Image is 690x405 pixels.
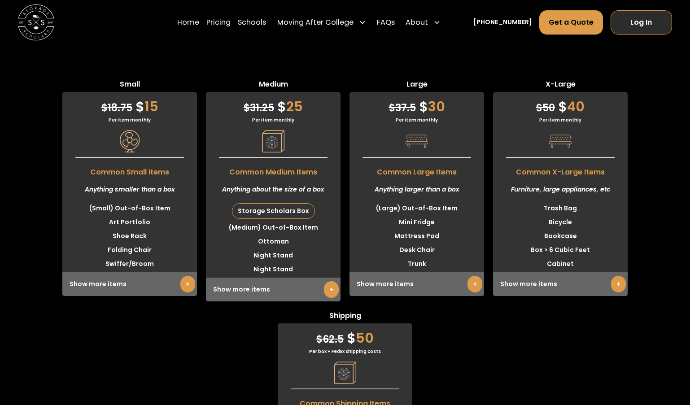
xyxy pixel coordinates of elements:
li: Bookcase [493,229,628,243]
div: 30 [349,92,484,117]
a: + [180,276,195,292]
span: 31.25 [244,101,274,115]
div: Anything larger than a box [349,178,484,201]
li: Night Stand [206,262,341,276]
a: home [18,4,54,41]
li: Desk Chair [349,243,484,257]
a: FAQs [377,10,395,35]
a: Home [177,10,199,35]
span: $ [536,101,542,115]
li: (Medium) Out-of-Box Item [206,221,341,235]
img: Pricing Category Icon [262,130,284,152]
a: [PHONE_NUMBER] [473,18,532,27]
img: Storage Scholars main logo [18,4,54,41]
span: Shipping [278,310,412,323]
div: Storage Scholars Box [232,204,314,218]
div: About [406,17,428,28]
span: Common Medium Items [206,162,341,178]
li: Swiffer/Broom [62,257,197,271]
span: 18.75 [101,101,132,115]
span: $ [316,332,323,346]
div: About [402,10,444,35]
div: 15 [62,92,197,117]
li: Night Stand [206,248,341,262]
span: Large [349,79,484,92]
span: $ [244,101,250,115]
a: + [611,276,626,292]
img: Pricing Category Icon [118,130,141,152]
span: $ [135,97,144,116]
span: 62.5 [316,332,344,346]
li: Box > 6 Cubic Feet [493,243,628,257]
li: Shoe Rack [62,229,197,243]
a: Log In [611,10,672,35]
img: Pricing Category Icon [406,130,428,152]
li: (Large) Out-of-Box Item [349,201,484,215]
span: Common X-Large Items [493,162,628,178]
div: Anything about the size of a box [206,178,341,201]
div: Show more items [493,272,628,296]
li: Trunk [349,257,484,271]
span: $ [558,97,567,116]
li: Folding Chair [62,243,197,257]
a: + [467,276,482,292]
li: Bicycle [493,215,628,229]
span: $ [419,97,428,116]
span: 50 [536,101,555,115]
div: Moving After College [277,17,354,28]
div: Per item monthly [349,117,484,123]
img: Pricing Category Icon [334,361,356,384]
span: X-Large [493,79,628,92]
span: Common Large Items [349,162,484,178]
div: Show more items [206,278,341,301]
span: $ [277,97,286,116]
li: Ottoman [206,235,341,248]
li: Trash Bag [493,201,628,215]
div: Per item monthly [493,117,628,123]
span: $ [101,101,108,115]
div: Show more items [349,272,484,296]
span: Small [62,79,197,92]
div: Show more items [62,272,197,296]
div: 50 [278,323,412,348]
div: Furniture, large appliances, etc [493,178,628,201]
a: Pricing [206,10,231,35]
div: Anything smaller than a box [62,178,197,201]
div: 25 [206,92,341,117]
li: Mattress Pad [349,229,484,243]
a: Get a Quote [539,10,603,35]
a: + [324,281,339,298]
div: Per box + FedEx shipping costs [278,348,412,355]
li: Mini Fridge [349,215,484,229]
div: Moving After College [273,10,369,35]
span: 37.5 [389,101,416,115]
div: Per item monthly [206,117,341,123]
span: Common Small Items [62,162,197,178]
li: Cabinet [493,257,628,271]
a: Schools [238,10,266,35]
div: Per item monthly [62,117,197,123]
img: Pricing Category Icon [549,130,572,152]
span: $ [389,101,395,115]
div: 40 [493,92,628,117]
span: Medium [206,79,341,92]
li: (Small) Out-of-Box Item [62,201,197,215]
li: Art Portfolio [62,215,197,229]
span: $ [347,328,356,348]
